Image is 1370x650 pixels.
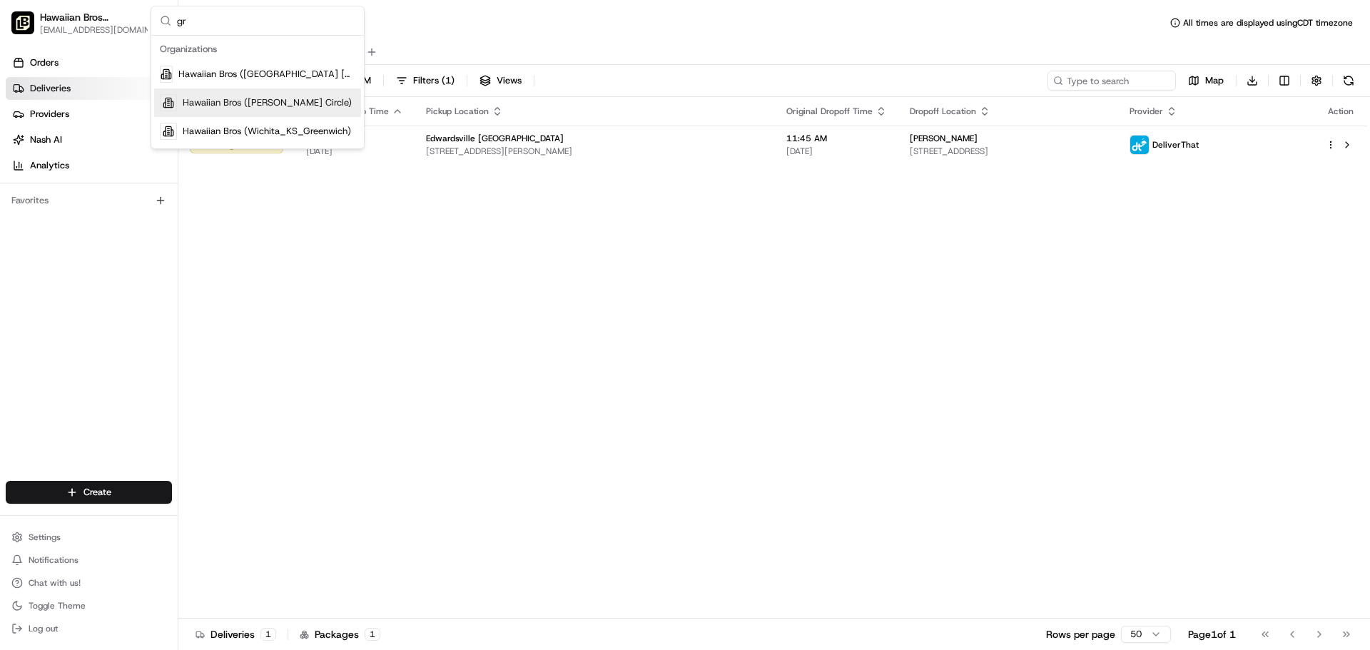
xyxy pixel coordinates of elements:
[413,74,455,87] span: Filters
[14,57,260,80] p: Welcome 👋
[6,189,172,212] div: Favorites
[40,24,158,36] button: [EMAIL_ADDRESS][DOMAIN_NAME]
[121,208,132,220] div: 💻
[473,71,528,91] button: Views
[1130,106,1163,117] span: Provider
[115,201,235,227] a: 💻API Documentation
[49,136,234,151] div: Start new chat
[14,14,43,43] img: Nash
[260,628,276,641] div: 1
[151,36,364,148] div: Suggestions
[49,151,181,162] div: We're available if you need us!
[426,133,564,144] span: Edwardsville [GEOGRAPHIC_DATA]
[1182,71,1230,91] button: Map
[29,554,78,566] span: Notifications
[135,207,229,221] span: API Documentation
[30,56,59,69] span: Orders
[442,74,455,87] span: ( 1 )
[910,106,976,117] span: Dropoff Location
[29,207,109,221] span: Knowledge Base
[1205,74,1224,87] span: Map
[29,532,61,543] span: Settings
[154,39,361,60] div: Organizations
[183,125,351,138] span: Hawaiian Bros (Wichita_KS_Greenwich)
[6,154,178,177] a: Analytics
[30,159,69,172] span: Analytics
[1183,17,1353,29] span: All times are displayed using CDT timezone
[497,74,522,87] span: Views
[6,596,172,616] button: Toggle Theme
[426,146,763,157] span: [STREET_ADDRESS][PERSON_NAME]
[300,627,380,641] div: Packages
[426,106,489,117] span: Pickup Location
[30,108,69,121] span: Providers
[29,577,81,589] span: Chat with us!
[14,208,26,220] div: 📗
[1152,139,1199,151] span: DeliverThat
[910,133,978,144] span: [PERSON_NAME]
[365,628,380,641] div: 1
[37,92,235,107] input: Clear
[183,96,352,109] span: Hawaiian Bros ([PERSON_NAME] Circle)
[178,68,355,81] span: Hawaiian Bros ([GEOGRAPHIC_DATA] [GEOGRAPHIC_DATA])
[177,6,355,35] input: Search...
[1188,627,1236,641] div: Page 1 of 1
[1130,136,1149,154] img: profile_deliverthat_partner.png
[29,623,58,634] span: Log out
[1046,627,1115,641] p: Rows per page
[910,146,1107,157] span: [STREET_ADDRESS]
[1047,71,1176,91] input: Type to search
[196,627,276,641] div: Deliveries
[6,6,148,40] button: Hawaiian Bros (Edwardsville IL)Hawaiian Bros ([GEOGRAPHIC_DATA] [GEOGRAPHIC_DATA])[EMAIL_ADDRESS]...
[1326,106,1356,117] div: Action
[29,600,86,611] span: Toggle Theme
[6,103,178,126] a: Providers
[6,550,172,570] button: Notifications
[6,481,172,504] button: Create
[390,71,461,91] button: Filters(1)
[1339,71,1359,91] button: Refresh
[14,136,40,162] img: 1736555255976-a54dd68f-1ca7-489b-9aae-adbdc363a1c4
[6,51,178,74] a: Orders
[9,201,115,227] a: 📗Knowledge Base
[6,573,172,593] button: Chat with us!
[6,128,178,151] a: Nash AI
[786,146,887,157] span: [DATE]
[306,146,403,157] span: [DATE]
[40,10,142,24] button: Hawaiian Bros ([GEOGRAPHIC_DATA] [GEOGRAPHIC_DATA])
[30,133,62,146] span: Nash AI
[786,133,887,144] span: 11:45 AM
[101,241,173,253] a: Powered byPylon
[243,141,260,158] button: Start new chat
[786,106,873,117] span: Original Dropoff Time
[83,486,111,499] span: Create
[6,619,172,639] button: Log out
[11,11,34,34] img: Hawaiian Bros (Edwardsville IL)
[30,82,71,95] span: Deliveries
[6,527,172,547] button: Settings
[142,242,173,253] span: Pylon
[6,77,178,100] a: Deliveries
